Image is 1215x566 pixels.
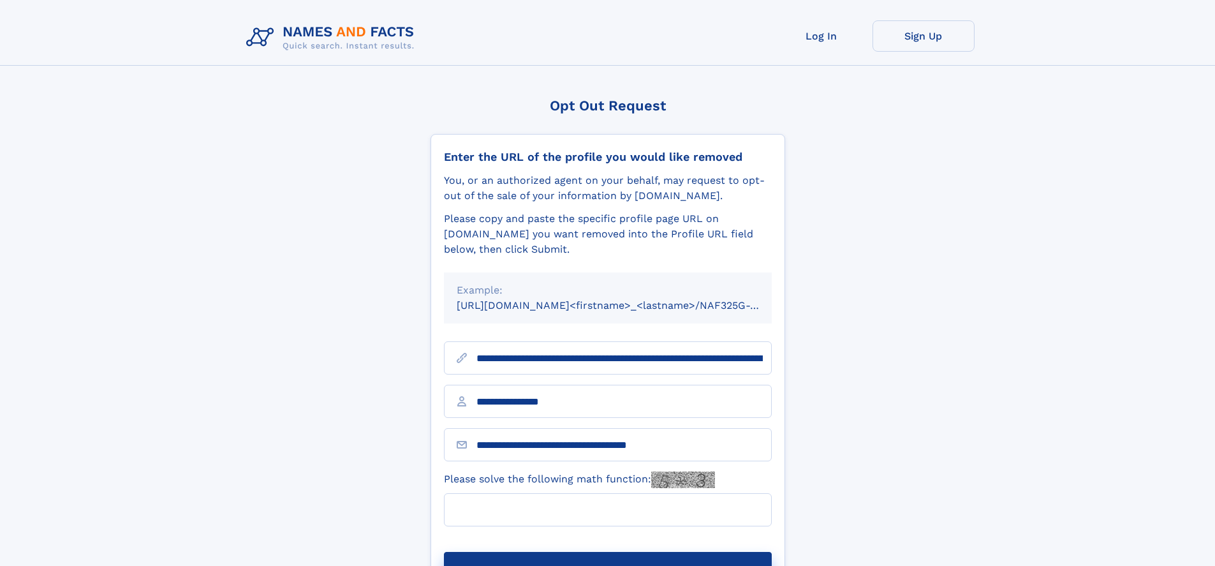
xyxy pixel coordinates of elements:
[457,299,796,311] small: [URL][DOMAIN_NAME]<firstname>_<lastname>/NAF325G-xxxxxxxx
[444,173,772,204] div: You, or an authorized agent on your behalf, may request to opt-out of the sale of your informatio...
[444,211,772,257] div: Please copy and paste the specific profile page URL on [DOMAIN_NAME] you want removed into the Pr...
[457,283,759,298] div: Example:
[770,20,873,52] a: Log In
[241,20,425,55] img: Logo Names and Facts
[431,98,785,114] div: Opt Out Request
[873,20,975,52] a: Sign Up
[444,150,772,164] div: Enter the URL of the profile you would like removed
[444,472,715,488] label: Please solve the following math function:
